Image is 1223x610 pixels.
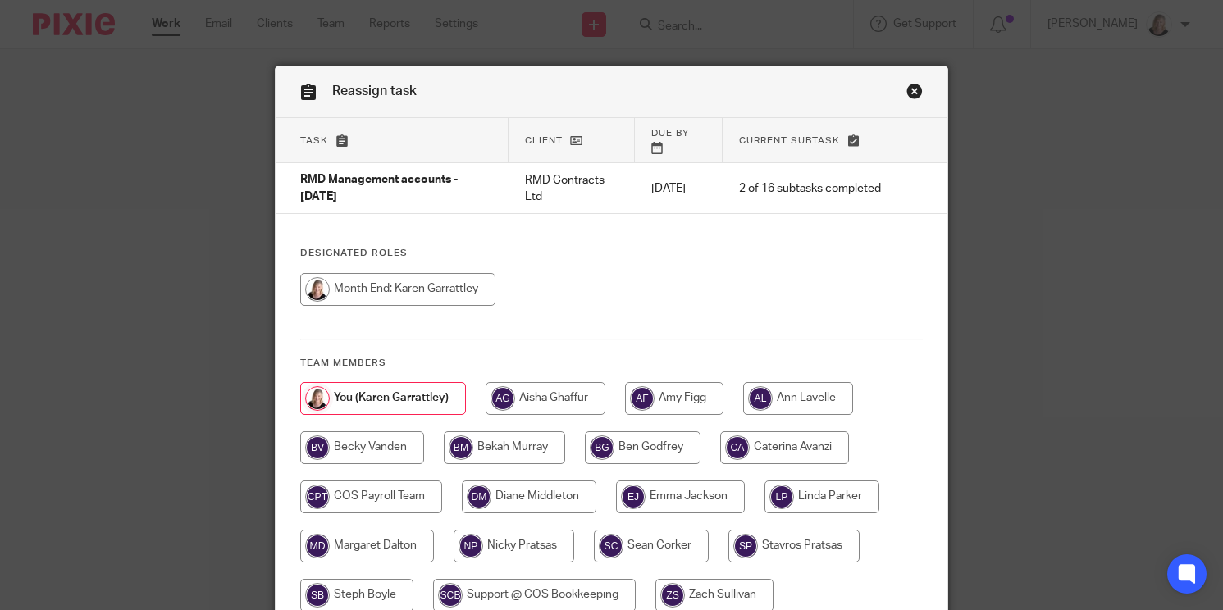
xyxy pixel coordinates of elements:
[300,175,458,203] span: RMD Management accounts - [DATE]
[525,172,618,206] p: RMD Contracts Ltd
[906,83,923,105] a: Close this dialog window
[300,136,328,145] span: Task
[651,129,689,138] span: Due by
[651,180,707,197] p: [DATE]
[723,163,897,214] td: 2 of 16 subtasks completed
[525,136,563,145] span: Client
[739,136,840,145] span: Current subtask
[300,247,922,260] h4: Designated Roles
[332,84,417,98] span: Reassign task
[300,357,922,370] h4: Team members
